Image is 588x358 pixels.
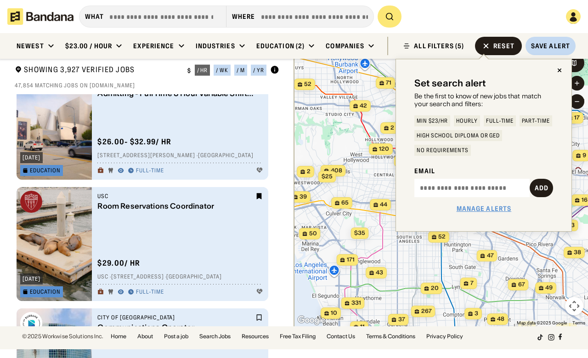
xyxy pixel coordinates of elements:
a: Terms & Conditions [366,334,415,339]
div: Part-time [522,118,550,124]
a: Open this area in Google Maps (opens a new window) [296,314,327,326]
span: 2 [307,168,311,176]
span: 44 [380,201,387,209]
div: Full-time [486,118,514,124]
img: Google [296,314,327,326]
div: Reset [493,43,514,49]
div: / yr [253,68,264,73]
span: 7 [470,279,474,287]
span: 43 [376,269,383,277]
span: $25 [322,173,333,180]
a: Terms (opens in new tab) [572,320,585,325]
span: 16 [582,196,588,204]
div: Save Alert [531,42,570,50]
div: $23.00 / hour [65,42,113,50]
div: / hr [197,68,208,73]
span: 65 [341,199,349,207]
span: 52 [438,233,446,241]
a: Resources [242,334,269,339]
span: 39 [300,193,307,201]
div: Industries [196,42,235,50]
div: Email [414,167,553,175]
span: 49 [545,284,553,292]
div: Add [535,185,548,191]
div: what [85,12,104,21]
span: 50 [309,230,317,238]
div: USC [97,193,254,200]
div: Newest [17,42,44,50]
span: 38 [574,249,581,256]
a: Home [111,334,126,339]
img: USC logo [20,191,42,213]
span: $35 [354,229,365,236]
span: 10 [331,309,337,317]
div: / m [237,68,245,73]
a: Post a job [164,334,188,339]
span: 71 [386,79,391,87]
div: Min $23/hr [417,118,448,124]
img: City of Burbank logo [20,312,42,334]
div: / wk [216,68,228,73]
span: 37 [398,316,405,324]
div: © 2025 Workwise Solutions Inc. [22,334,103,339]
button: Map camera controls [565,297,583,315]
span: 42 [360,102,367,110]
div: $ 29.00 / hr [97,258,140,268]
div: USC · [STREET_ADDRESS] · [GEOGRAPHIC_DATA] [97,273,263,281]
div: grid [15,94,279,358]
div: [DATE] [23,276,40,282]
span: 67 [518,281,525,289]
div: Communications Operator [97,323,254,332]
span: 20 [431,284,439,292]
span: 408 [331,167,342,175]
div: City of [GEOGRAPHIC_DATA] [97,314,254,321]
div: ALL FILTERS (5) [414,43,464,49]
span: 3 [475,310,478,318]
div: 47,854 matching jobs on [DOMAIN_NAME] [15,82,279,89]
span: Map data ©2025 Google [517,320,567,325]
a: Contact Us [327,334,355,339]
div: [DATE] [23,155,40,160]
div: Education (2) [256,42,305,50]
span: 48 [497,315,504,323]
div: Experience [133,42,174,50]
div: Education [30,289,61,295]
span: 11 [360,323,365,331]
a: Privacy Policy [426,334,463,339]
div: Where [232,12,255,21]
div: [STREET_ADDRESS][PERSON_NAME] · [GEOGRAPHIC_DATA] [97,152,263,159]
div: $ 26.00 - $32.99 / hr [97,137,171,147]
span: 120 [379,145,389,153]
div: Full-time [136,167,164,175]
div: Companies [326,42,364,50]
span: 47 [487,252,494,260]
span: 9 [582,152,586,159]
a: About [137,334,153,339]
div: Education [30,168,61,173]
span: 267 [421,307,432,315]
a: Search Jobs [199,334,231,339]
div: Set search alert [414,78,486,89]
div: Full-time [136,289,164,296]
div: Be the first to know of new jobs that match your search and filters: [414,92,553,108]
a: Manage Alerts [457,205,512,213]
div: Hourly [456,118,478,124]
span: 2 [390,124,394,132]
span: 52 [304,80,311,88]
span: 331 [351,299,361,307]
a: Free Tax Filing [280,334,316,339]
span: 171 [347,256,355,264]
img: Bandana logotype [7,8,73,25]
div: Room Reservations Coordinator [97,202,254,210]
div: No Requirements [417,148,468,153]
div: Showing 3,927 Verified Jobs [15,65,180,76]
div: High School Diploma or GED [417,133,500,138]
span: 17 [574,114,580,122]
div: $ [187,67,191,74]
